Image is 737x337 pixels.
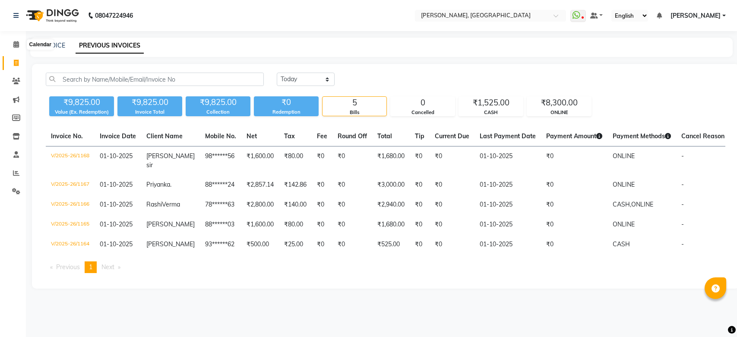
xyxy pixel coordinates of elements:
span: 01-10-2025 [100,152,133,160]
span: - [681,240,684,248]
div: 0 [391,97,455,109]
td: ₹0 [541,175,607,195]
td: ₹0 [541,215,607,235]
td: 01-10-2025 [474,195,541,215]
span: Rashi [146,200,162,208]
a: PREVIOUS INVOICES [76,38,144,54]
span: Invoice No. [51,132,83,140]
span: 01-10-2025 [100,181,133,188]
div: Bills [323,109,386,116]
td: ₹0 [430,215,474,235]
span: Total [377,132,392,140]
span: 01-10-2025 [100,200,133,208]
td: ₹25.00 [279,235,312,254]
span: [PERSON_NAME] [671,11,721,20]
div: ₹9,825.00 [117,96,182,108]
span: Cancel Reason [681,132,724,140]
div: CASH [459,109,523,116]
span: 1 [89,263,92,271]
nav: Pagination [46,261,725,273]
span: Current Due [435,132,469,140]
div: ₹9,825.00 [186,96,250,108]
div: Invoice Total [117,108,182,116]
td: V/2025-26/1164 [46,235,95,254]
td: ₹0 [312,235,332,254]
td: ₹0 [430,235,474,254]
td: ₹0 [410,146,430,175]
input: Search by Name/Mobile/Email/Invoice No [46,73,264,86]
td: ₹0 [410,235,430,254]
span: Priyanka [146,181,170,188]
td: ₹80.00 [279,146,312,175]
td: ₹0 [410,215,430,235]
span: Invoice Date [100,132,136,140]
td: ₹1,600.00 [241,215,279,235]
div: ₹8,300.00 [527,97,591,109]
div: ₹1,525.00 [459,97,523,109]
div: ONLINE [527,109,591,116]
iframe: chat widget [701,302,728,328]
span: - [681,200,684,208]
span: Next [101,263,114,271]
td: ₹0 [332,195,372,215]
span: 01-10-2025 [100,220,133,228]
td: ₹0 [312,195,332,215]
td: ₹3,000.00 [372,175,410,195]
span: CASH [613,240,630,248]
span: 01-10-2025 [100,240,133,248]
div: Calendar [27,40,54,50]
td: ₹0 [541,235,607,254]
span: [PERSON_NAME] [146,220,195,228]
td: ₹0 [430,146,474,175]
td: ₹0 [312,146,332,175]
td: V/2025-26/1168 [46,146,95,175]
div: 5 [323,97,386,109]
td: ₹2,857.14 [241,175,279,195]
td: 01-10-2025 [474,146,541,175]
span: Verma [162,200,180,208]
td: ₹0 [312,215,332,235]
span: Previous [56,263,80,271]
td: ₹1,600.00 [241,146,279,175]
span: Tax [284,132,295,140]
td: ₹140.00 [279,195,312,215]
span: Last Payment Date [480,132,536,140]
td: ₹2,800.00 [241,195,279,215]
span: ONLINE [613,220,635,228]
div: ₹9,825.00 [49,96,114,108]
span: ONLINE [613,181,635,188]
span: [PERSON_NAME] [146,240,195,248]
td: ₹1,680.00 [372,146,410,175]
td: ₹0 [430,175,474,195]
span: CASH, [613,200,631,208]
td: ₹142.86 [279,175,312,195]
div: Value (Ex. Redemption) [49,108,114,116]
div: Redemption [254,108,319,116]
span: Tip [415,132,424,140]
div: Cancelled [391,109,455,116]
span: - [681,152,684,160]
span: - [681,181,684,188]
span: Net [247,132,257,140]
span: Round Off [338,132,367,140]
td: ₹2,940.00 [372,195,410,215]
td: ₹0 [430,195,474,215]
div: ₹0 [254,96,319,108]
td: V/2025-26/1165 [46,215,95,235]
td: ₹1,680.00 [372,215,410,235]
span: . [170,181,171,188]
td: 01-10-2025 [474,235,541,254]
td: 01-10-2025 [474,175,541,195]
td: ₹0 [312,175,332,195]
b: 08047224946 [95,3,133,28]
td: ₹0 [332,146,372,175]
span: ONLINE [631,200,653,208]
span: Payment Methods [613,132,671,140]
span: Fee [317,132,327,140]
td: 01-10-2025 [474,215,541,235]
span: Client Name [146,132,183,140]
td: ₹525.00 [372,235,410,254]
td: ₹0 [410,195,430,215]
span: [PERSON_NAME] sir [146,152,195,169]
td: ₹0 [332,235,372,254]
